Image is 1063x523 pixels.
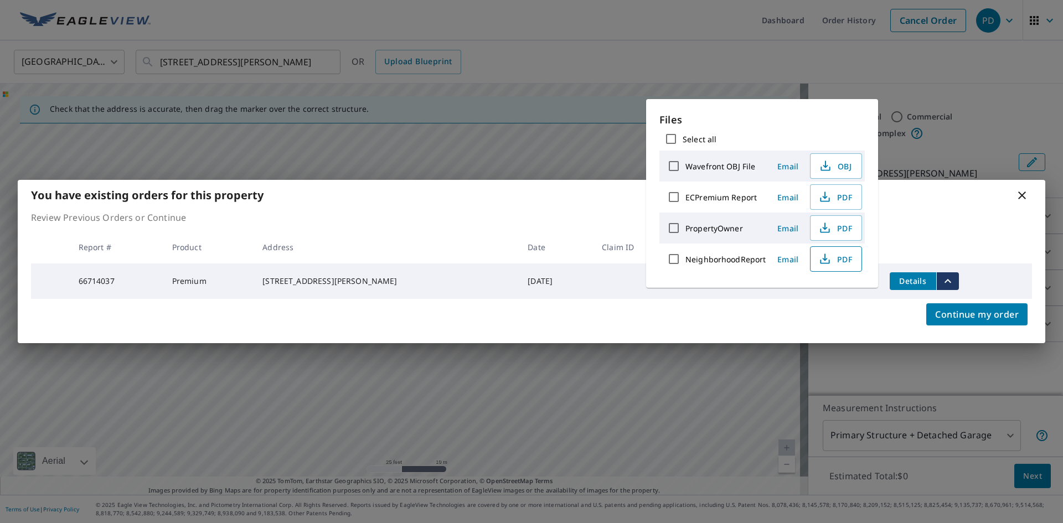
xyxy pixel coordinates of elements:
span: Email [775,161,801,172]
div: [STREET_ADDRESS][PERSON_NAME] [262,276,510,287]
p: Review Previous Orders or Continue [31,211,1032,224]
label: Select all [683,134,716,144]
span: Details [896,276,930,286]
span: OBJ [817,159,853,173]
button: Email [770,220,806,237]
span: Email [775,223,801,234]
span: PDF [817,190,853,204]
button: PDF [810,246,862,272]
label: NeighborhoodReport [685,254,766,265]
th: Date [519,231,593,263]
button: Email [770,251,806,268]
button: detailsBtn-66714037 [890,272,936,290]
button: Email [770,158,806,175]
td: [DATE] [519,263,593,299]
span: PDF [817,252,853,266]
td: 66714037 [70,263,163,299]
button: filesDropdownBtn-66714037 [936,272,959,290]
label: ECPremium Report [685,192,757,203]
label: PropertyOwner [685,223,743,234]
button: OBJ [810,153,862,179]
span: Email [775,254,801,265]
th: Report # [70,231,163,263]
span: PDF [817,221,853,235]
button: Email [770,189,806,206]
td: Premium [163,263,254,299]
span: Continue my order [935,307,1019,322]
button: PDF [810,184,862,210]
th: Address [254,231,519,263]
th: Product [163,231,254,263]
span: Email [775,192,801,203]
button: Continue my order [926,303,1028,325]
button: PDF [810,215,862,241]
th: Claim ID [593,231,680,263]
p: Files [659,112,865,127]
b: You have existing orders for this property [31,188,264,203]
label: Wavefront OBJ File [685,161,755,172]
